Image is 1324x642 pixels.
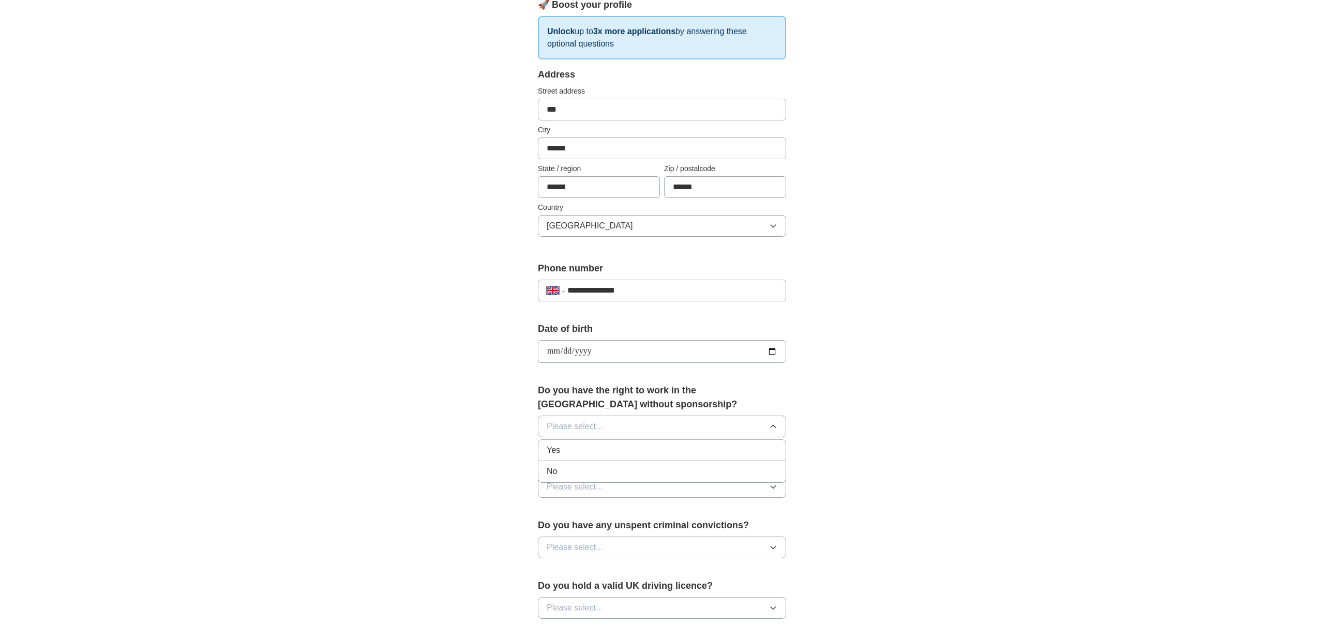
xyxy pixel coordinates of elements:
button: Please select... [538,416,786,437]
button: Please select... [538,476,786,498]
label: Street address [538,86,786,97]
button: [GEOGRAPHIC_DATA] [538,215,786,237]
span: Please select... [547,602,603,614]
span: No [547,465,557,478]
label: Country [538,202,786,213]
label: Do you hold a valid UK driving licence? [538,579,786,593]
label: Date of birth [538,322,786,336]
span: Please select... [547,541,603,554]
span: Please select... [547,481,603,493]
label: Zip / postalcode [664,163,786,174]
span: Yes [547,444,560,456]
strong: Unlock [547,27,575,36]
label: Do you have the right to work in the [GEOGRAPHIC_DATA] without sponsorship? [538,384,786,411]
span: [GEOGRAPHIC_DATA] [547,220,633,232]
label: Phone number [538,262,786,276]
label: State / region [538,163,660,174]
span: Please select... [547,420,603,433]
p: up to by answering these optional questions [538,16,786,59]
div: Address [538,68,786,82]
label: City [538,125,786,135]
strong: 3x more applications [593,27,675,36]
label: Do you have any unspent criminal convictions? [538,518,786,532]
button: Please select... [538,537,786,558]
button: Please select... [538,597,786,619]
